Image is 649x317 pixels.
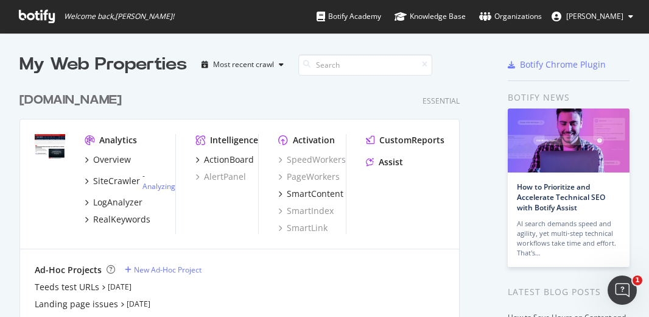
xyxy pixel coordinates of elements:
[542,7,643,26] button: [PERSON_NAME]
[508,109,630,173] img: How to Prioritize and Accelerate Technical SEO with Botify Assist
[85,213,150,226] a: RealKeywords
[85,154,131,166] a: Overview
[210,134,258,146] div: Intelligence
[517,182,605,213] a: How to Prioritize and Accelerate Technical SEO with Botify Assist
[508,91,630,104] div: Botify news
[278,188,343,200] a: SmartContent
[85,196,142,208] a: LogAnalyzer
[99,134,137,146] div: Analytics
[125,265,202,275] a: New Ad-Hoc Project
[379,156,403,168] div: Assist
[213,61,274,68] div: Most recent crawl
[19,91,127,109] a: [DOMAIN_NAME]
[633,276,642,285] span: 1
[278,222,328,234] a: SmartLink
[195,171,246,183] a: AlertPanel
[278,154,346,166] a: SpeedWorkers
[19,52,187,77] div: My Web Properties
[93,196,142,208] div: LogAnalyzer
[195,154,254,166] a: ActionBoard
[85,171,175,191] a: SiteCrawler- Analyzing
[479,10,542,23] div: Organizations
[566,11,623,21] span: Joy Kemp
[293,134,335,146] div: Activation
[317,10,381,23] div: Botify Academy
[93,175,140,187] div: SiteCrawler
[298,54,432,76] input: Search
[108,282,132,292] a: [DATE]
[608,276,637,305] iframe: Intercom live chat
[19,91,122,109] div: [DOMAIN_NAME]
[197,55,289,74] button: Most recent crawl
[287,188,343,200] div: SmartContent
[395,10,466,23] div: Knowledge Base
[35,264,102,276] div: Ad-Hoc Projects
[517,219,620,258] div: AI search demands speed and agility, yet multi-step technical workflows take time and effort. Tha...
[278,205,334,217] a: SmartIndex
[35,298,118,310] a: Landing page issues
[423,96,460,106] div: Essential
[366,156,403,168] a: Assist
[93,154,131,166] div: Overview
[379,134,444,146] div: CustomReports
[127,299,150,309] a: [DATE]
[93,213,150,226] div: RealKeywords
[64,12,174,21] span: Welcome back, [PERSON_NAME] !
[520,59,606,71] div: Botify Chrome Plugin
[278,171,340,183] a: PageWorkers
[366,134,444,146] a: CustomReports
[508,285,630,299] div: Latest Blog Posts
[35,281,99,293] a: Teeds test URLs
[142,181,175,191] a: Analyzing
[508,59,606,71] a: Botify Chrome Plugin
[204,154,254,166] div: ActionBoard
[142,171,175,191] div: -
[35,134,65,158] img: nbcnews.com
[134,265,202,275] div: New Ad-Hoc Project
